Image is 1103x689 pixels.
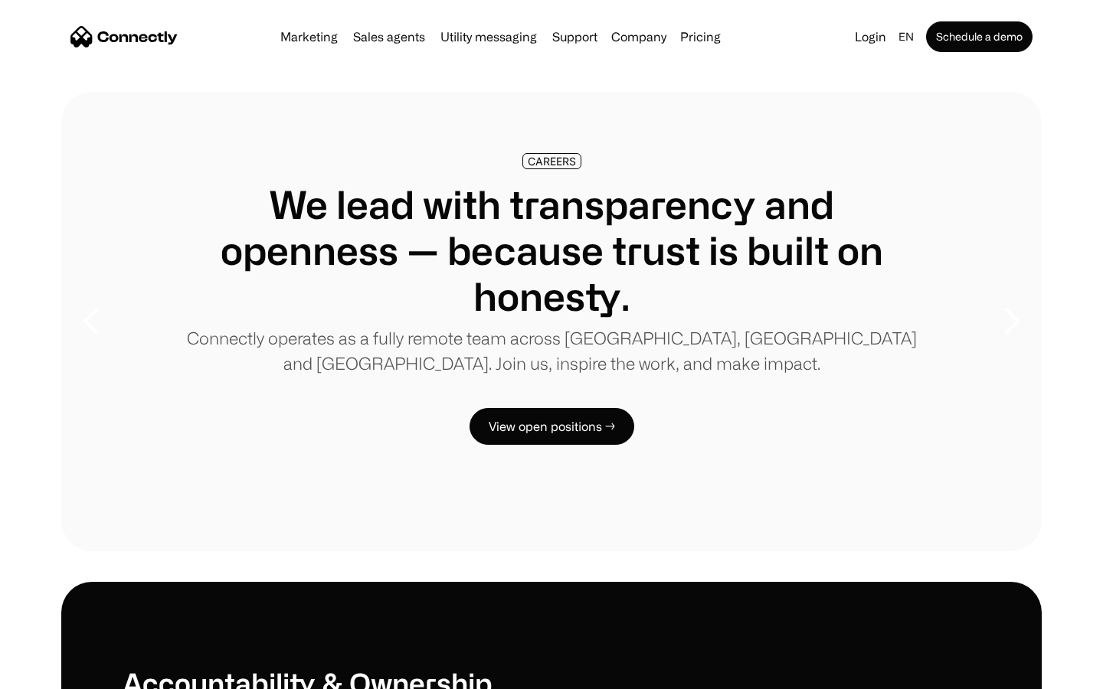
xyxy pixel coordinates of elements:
a: Schedule a demo [926,21,1033,52]
h1: We lead with transparency and openness — because trust is built on honesty. [184,181,919,319]
a: Pricing [674,31,727,43]
div: Company [611,26,666,47]
a: Sales agents [347,31,431,43]
a: Marketing [274,31,344,43]
a: Utility messaging [434,31,543,43]
div: en [898,26,914,47]
a: Support [546,31,604,43]
div: CAREERS [528,155,576,167]
ul: Language list [31,662,92,684]
a: Login [849,26,892,47]
p: Connectly operates as a fully remote team across [GEOGRAPHIC_DATA], [GEOGRAPHIC_DATA] and [GEOGRA... [184,325,919,376]
aside: Language selected: English [15,661,92,684]
a: View open positions → [470,408,634,445]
